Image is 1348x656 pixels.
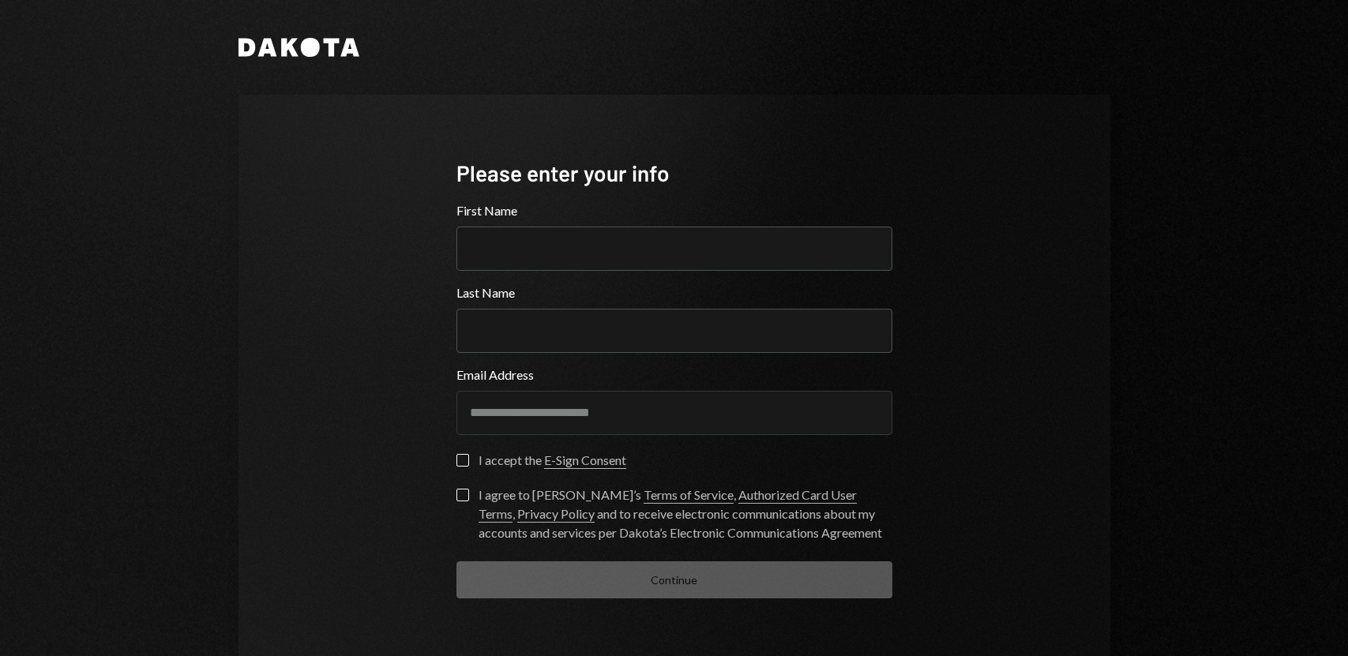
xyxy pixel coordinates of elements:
div: I accept the [479,451,626,470]
div: I agree to [PERSON_NAME]’s , , and to receive electronic communications about my accounts and ser... [479,485,892,542]
label: Last Name [456,283,892,302]
div: Please enter your info [456,158,892,189]
button: I accept the E-Sign Consent [456,454,469,467]
a: Privacy Policy [517,506,595,523]
a: Authorized Card User Terms [479,487,857,523]
button: I agree to [PERSON_NAME]’s Terms of Service, Authorized Card User Terms, Privacy Policy and to re... [456,489,469,501]
a: E-Sign Consent [544,452,626,469]
label: Email Address [456,365,892,384]
label: First Name [456,201,892,220]
a: Terms of Service [644,487,734,504]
